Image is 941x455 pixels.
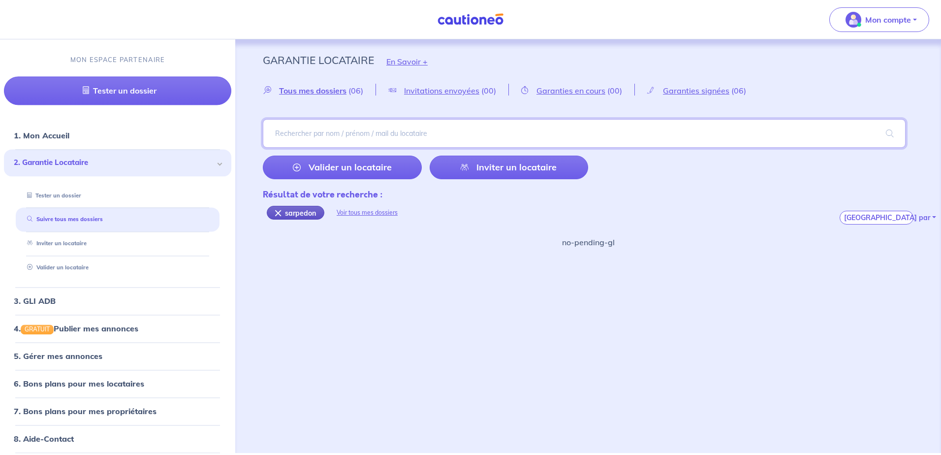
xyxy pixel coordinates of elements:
span: (06) [348,86,363,96]
button: [GEOGRAPHIC_DATA] par [840,211,913,225]
span: Garanties en cours [536,86,605,96]
span: Tous mes dossiers [279,86,346,96]
div: 7. Bons plans pour mes propriétaires [4,401,231,421]
span: search [874,120,906,147]
a: 3. GLI ADB [14,296,56,306]
button: En Savoir + [374,47,440,76]
a: Suivre tous mes dossiers [23,216,103,223]
div: sarpedon [267,206,324,220]
div: 1. Mon Accueil [4,126,231,146]
a: Tester un dossier [23,192,81,199]
div: 8. Aide-Contact [4,429,231,449]
a: 6. Bons plans pour mes locataires [14,379,144,389]
div: 6. Bons plans pour mes locataires [4,374,231,393]
div: Suivre tous mes dossiers [16,212,220,228]
button: illu_account_valid_menu.svgMon compte [829,7,929,32]
div: 4.GRATUITPublier mes annonces [4,319,231,338]
a: 1. Mon Accueil [14,131,69,141]
a: Valider un locataire [263,156,422,179]
input: Rechercher par nom / prénom / mail du locataire [263,119,906,148]
p: no-pending-gl [562,236,615,248]
span: (06) [731,86,746,96]
a: Inviter un locataire [23,240,87,247]
a: Inviter un locataire [430,156,589,179]
p: MON ESPACE PARTENAIRE [70,55,165,65]
div: Inviter un locataire [16,236,220,252]
a: Invitations envoyées(00) [376,86,508,95]
div: Voir tous mes dossiers [324,201,410,225]
a: Valider un locataire [23,264,89,271]
p: Garantie Locataire [263,51,374,69]
a: 8. Aide-Contact [14,434,74,444]
a: 5. Gérer mes annonces [14,351,102,361]
img: Cautioneo [434,13,507,26]
span: (00) [607,86,622,96]
p: Mon compte [865,14,911,26]
div: Résultat de votre recherche : [263,188,410,201]
a: Tous mes dossiers(06) [263,86,376,95]
a: 4.GRATUITPublier mes annonces [14,324,138,333]
div: Valider un locataire [16,260,220,276]
a: 7. Bons plans pour mes propriétaires [14,406,157,416]
a: Garanties en cours(00) [509,86,634,95]
a: Tester un dossier [4,77,231,105]
a: Garanties signées(06) [635,86,758,95]
span: 2. Garantie Locataire [14,158,214,169]
span: Garanties signées [663,86,729,96]
div: 2. Garantie Locataire [4,150,231,177]
span: Invitations envoyées [404,86,479,96]
span: (00) [481,86,496,96]
div: 3. GLI ADB [4,291,231,311]
div: 5. Gérer mes annonces [4,346,231,366]
div: Tester un dossier [16,188,220,204]
img: illu_account_valid_menu.svg [846,12,861,28]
